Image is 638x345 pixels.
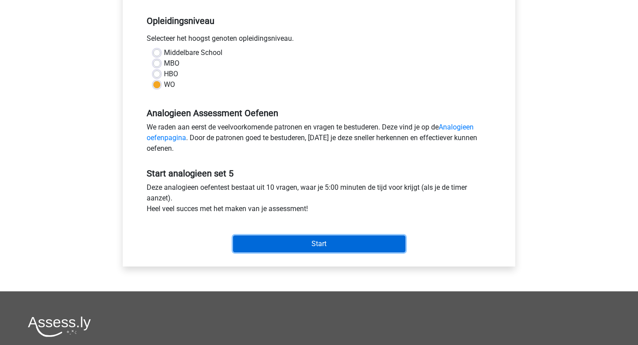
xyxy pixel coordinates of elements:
[164,47,222,58] label: Middelbare School
[164,79,175,90] label: WO
[28,316,91,337] img: Assessly logo
[147,12,491,30] h5: Opleidingsniveau
[164,58,179,69] label: MBO
[233,235,405,252] input: Start
[140,122,498,157] div: We raden aan eerst de veelvoorkomende patronen en vragen te bestuderen. Deze vind je op de . Door...
[140,182,498,218] div: Deze analogieen oefentest bestaat uit 10 vragen, waar je 5:00 minuten de tijd voor krijgt (als je...
[147,168,491,179] h5: Start analogieen set 5
[140,33,498,47] div: Selecteer het hoogst genoten opleidingsniveau.
[147,108,491,118] h5: Analogieen Assessment Oefenen
[164,69,178,79] label: HBO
